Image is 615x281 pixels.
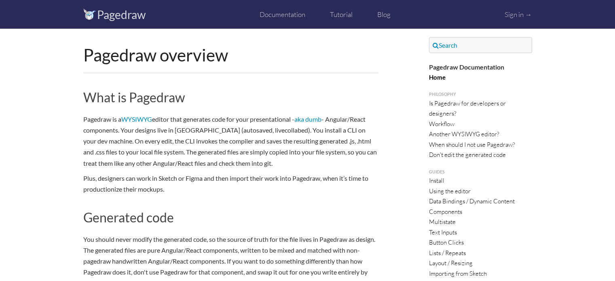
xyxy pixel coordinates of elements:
a: Pagedraw [97,8,146,21]
p: Pagedraw is a editor that generates code for your presentational - - Angular/React components. Yo... [83,114,378,169]
a: Using the editor [429,187,471,195]
a: Don't edit the generated code [429,151,506,158]
a: When should I not use Pagedraw? [429,141,515,148]
a: Components [429,208,462,216]
a: Multistate [429,218,456,226]
a: aka dumb [294,115,321,123]
a: Is Pagedraw for developers or designers? [429,99,506,118]
a: Importing from Sketch [429,270,487,277]
a: Another WYSIWYG editor? [429,130,499,138]
a: Home [429,74,446,81]
a: Guides [429,169,532,176]
a: Layout / Resizing [429,259,473,267]
a: Data Bindings / Dynamic Content [429,197,515,205]
a: Philosophy [429,91,532,98]
a: Lists / Repeats [429,249,466,257]
a: Install [429,177,444,184]
a: WYSIWYG [121,115,152,123]
strong: Pagedraw Documentation [429,63,504,71]
h2: What is Pagedraw [83,90,378,104]
a: Search [429,37,532,53]
p: Plus, designers can work in Sketch or Figma and then import their work into Pagedraw, when it’s t... [83,173,378,194]
h2: Generated code [83,210,378,224]
a: Tutorial [330,10,353,19]
a: Blog [377,10,391,19]
h1: Pagedraw overview [83,46,378,73]
img: logo_vectors.svg [83,8,96,20]
a: Sign in → [505,10,532,19]
a: Text Inputs [429,228,457,236]
a: Button Clicks [429,239,464,246]
a: Workflow [429,120,454,128]
a: Documentation [260,10,305,19]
